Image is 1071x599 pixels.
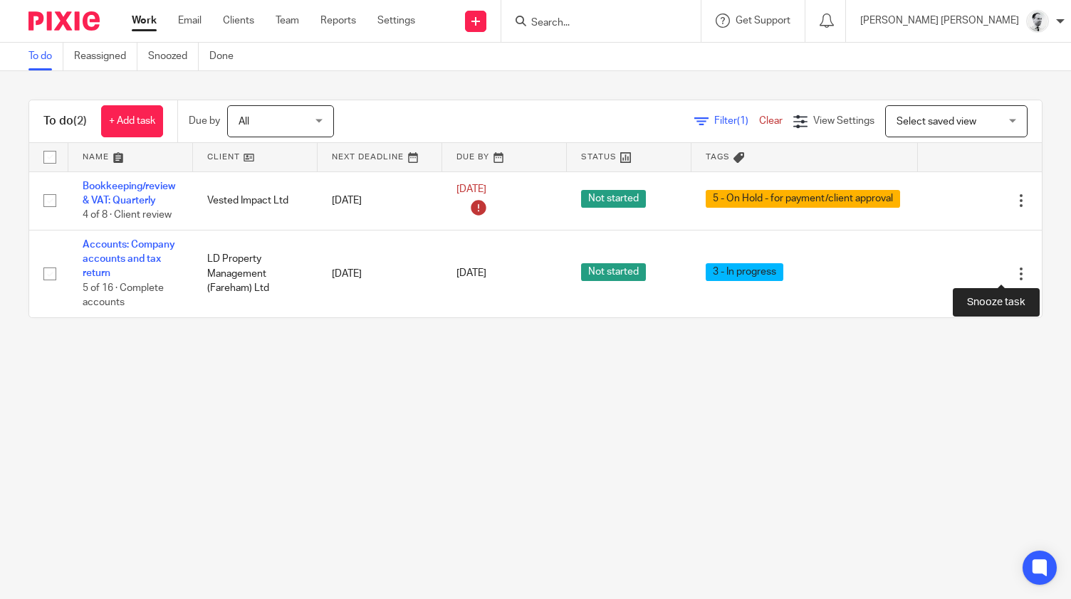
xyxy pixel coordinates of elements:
a: Work [132,14,157,28]
a: Settings [377,14,415,28]
a: Team [276,14,299,28]
span: Select saved view [897,117,976,127]
td: Vested Impact Ltd [193,171,318,230]
td: [DATE] [318,230,442,317]
a: + Add task [101,105,163,137]
a: Email [178,14,202,28]
span: Tags [706,153,730,161]
a: Clients [223,14,254,28]
img: Pixie [28,11,100,31]
span: 3 - In progress [706,263,783,281]
img: Mass_2025.jpg [1026,10,1049,33]
p: Due by [189,114,220,128]
span: 4 of 8 · Client review [83,210,172,220]
span: Get Support [736,16,790,26]
span: (1) [737,116,748,126]
a: Done [209,43,244,70]
span: [DATE] [456,184,486,194]
span: Filter [714,116,759,126]
span: (2) [73,115,87,127]
span: 5 - On Hold - for payment/client approval [706,190,900,208]
td: [DATE] [318,171,442,230]
a: Clear [759,116,783,126]
a: To do [28,43,63,70]
td: LD Property Management (Fareham) Ltd [193,230,318,317]
span: Not started [581,190,646,208]
span: 5 of 16 · Complete accounts [83,283,164,308]
span: View Settings [813,116,874,126]
a: Bookkeeping/review & VAT: Quarterly [83,181,175,206]
h1: To do [43,114,87,129]
span: All [239,117,249,127]
a: Accounts: Company accounts and tax return [83,240,175,279]
a: Reports [320,14,356,28]
input: Search [530,17,658,30]
span: [DATE] [456,269,486,279]
p: [PERSON_NAME] [PERSON_NAME] [860,14,1019,28]
span: Not started [581,263,646,281]
a: Snoozed [148,43,199,70]
a: Reassigned [74,43,137,70]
